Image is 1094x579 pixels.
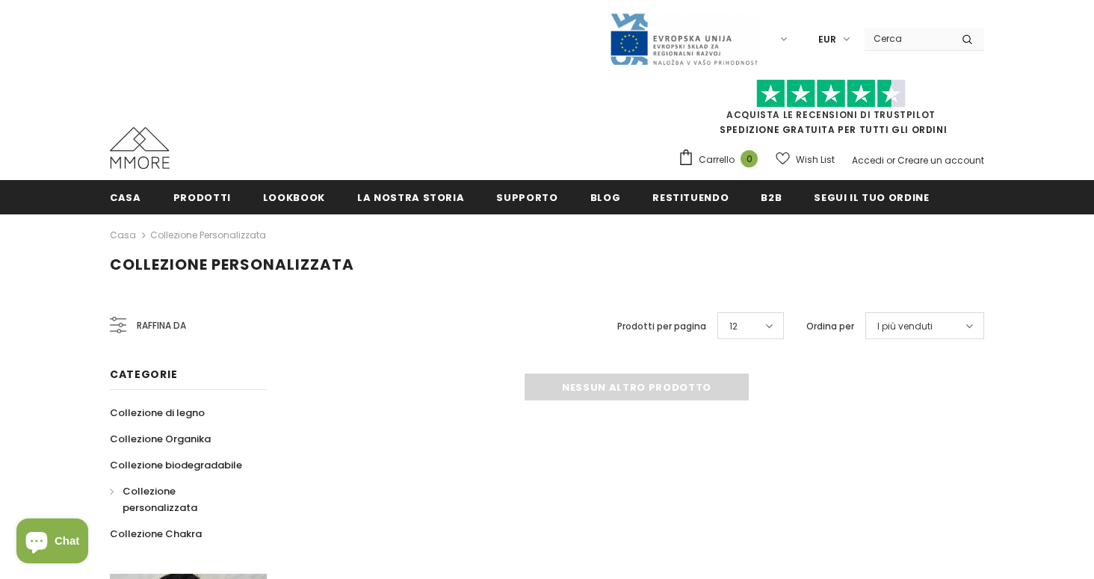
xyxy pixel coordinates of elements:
[726,108,936,121] a: Acquista le recensioni di TrustPilot
[806,319,854,334] label: Ordina per
[123,484,197,515] span: Collezione personalizzata
[150,229,266,241] a: Collezione personalizzata
[678,86,984,136] span: SPEDIZIONE GRATUITA PER TUTTI GLI ORDINI
[756,79,906,108] img: Fidati di Pilot Stars
[263,180,325,214] a: Lookbook
[852,154,884,167] a: Accedi
[617,319,706,334] label: Prodotti per pagina
[110,426,211,452] a: Collezione Organika
[12,518,93,567] inbox-online-store-chat: Shopify online store chat
[761,180,782,214] a: B2B
[110,254,354,275] span: Collezione personalizzata
[776,146,835,173] a: Wish List
[110,191,141,205] span: Casa
[496,180,557,214] a: supporto
[110,521,202,547] a: Collezione Chakra
[729,319,738,334] span: 12
[886,154,895,167] span: or
[897,154,984,167] a: Creare un account
[814,180,929,214] a: Segui il tuo ordine
[741,150,758,167] span: 0
[609,12,758,66] img: Javni Razpis
[652,191,729,205] span: Restituendo
[110,367,177,382] span: Categorie
[110,406,205,420] span: Collezione di legno
[796,152,835,167] span: Wish List
[173,191,231,205] span: Prodotti
[110,127,170,169] img: Casi MMORE
[110,432,211,446] span: Collezione Organika
[865,28,951,49] input: Search Site
[590,191,621,205] span: Blog
[110,458,242,472] span: Collezione biodegradabile
[263,191,325,205] span: Lookbook
[173,180,231,214] a: Prodotti
[590,180,621,214] a: Blog
[818,32,836,47] span: EUR
[496,191,557,205] span: supporto
[110,527,202,541] span: Collezione Chakra
[652,180,729,214] a: Restituendo
[357,180,464,214] a: La nostra storia
[814,191,929,205] span: Segui il tuo ordine
[110,226,136,244] a: Casa
[110,180,141,214] a: Casa
[699,152,735,167] span: Carrello
[110,452,242,478] a: Collezione biodegradabile
[761,191,782,205] span: B2B
[110,400,205,426] a: Collezione di legno
[609,32,758,45] a: Javni Razpis
[678,149,765,171] a: Carrello 0
[357,191,464,205] span: La nostra storia
[110,478,250,521] a: Collezione personalizzata
[137,318,186,334] span: Raffina da
[877,319,933,334] span: I più venduti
